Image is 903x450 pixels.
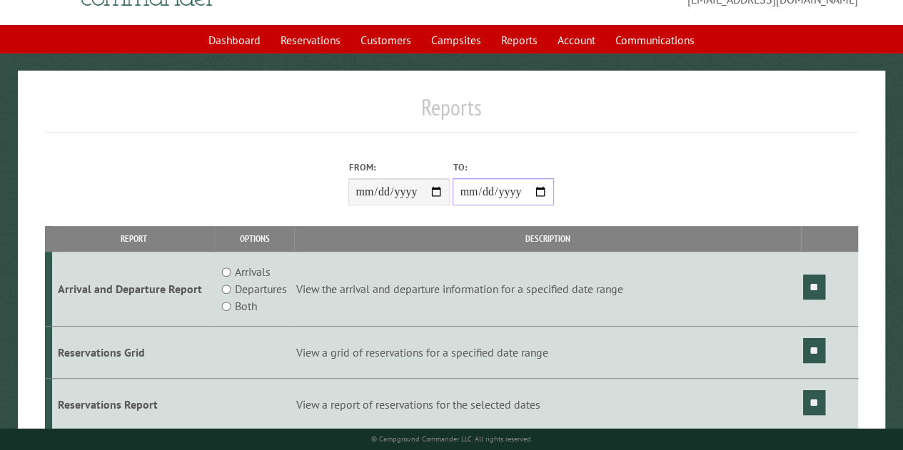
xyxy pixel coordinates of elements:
[45,93,858,133] h1: Reports
[607,26,703,53] a: Communications
[235,297,257,315] label: Both
[52,378,215,430] td: Reservations Report
[215,226,294,251] th: Options
[235,263,271,280] label: Arrivals
[52,226,215,251] th: Report
[348,160,450,174] label: From:
[272,26,349,53] a: Reservations
[493,26,546,53] a: Reports
[294,252,801,327] td: View the arrival and departure information for a specified date range
[370,434,532,444] small: © Campground Commander LLC. All rights reserved.
[294,378,801,430] td: View a report of reservations for the selected dates
[52,252,215,327] td: Arrival and Departure Report
[352,26,420,53] a: Customers
[52,327,215,379] td: Reservations Grid
[294,327,801,379] td: View a grid of reservations for a specified date range
[200,26,269,53] a: Dashboard
[423,26,490,53] a: Campsites
[294,226,801,251] th: Description
[235,280,287,297] label: Departures
[549,26,604,53] a: Account
[453,160,554,174] label: To:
